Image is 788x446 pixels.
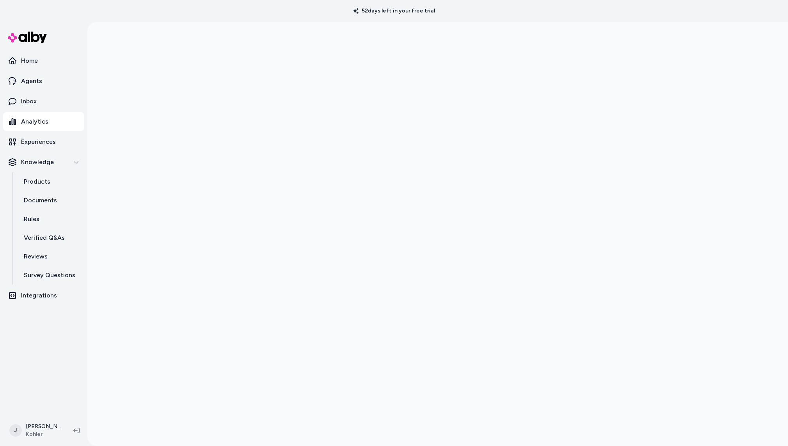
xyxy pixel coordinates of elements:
[8,32,47,43] img: alby Logo
[24,252,48,261] p: Reviews
[5,418,67,443] button: J[PERSON_NAME]Kohler
[3,51,84,70] a: Home
[21,97,37,106] p: Inbox
[24,271,75,280] p: Survey Questions
[3,72,84,90] a: Agents
[3,286,84,305] a: Integrations
[26,430,61,438] span: Kohler
[16,172,84,191] a: Products
[24,214,39,224] p: Rules
[16,247,84,266] a: Reviews
[21,76,42,86] p: Agents
[348,7,440,15] p: 52 days left in your free trial
[9,424,22,437] span: J
[3,112,84,131] a: Analytics
[21,291,57,300] p: Integrations
[3,92,84,111] a: Inbox
[21,117,48,126] p: Analytics
[21,137,56,147] p: Experiences
[16,228,84,247] a: Verified Q&As
[21,56,38,65] p: Home
[26,423,61,430] p: [PERSON_NAME]
[24,177,50,186] p: Products
[21,158,54,167] p: Knowledge
[24,233,65,242] p: Verified Q&As
[24,196,57,205] p: Documents
[3,133,84,151] a: Experiences
[16,266,84,285] a: Survey Questions
[3,153,84,172] button: Knowledge
[16,191,84,210] a: Documents
[16,210,84,228] a: Rules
